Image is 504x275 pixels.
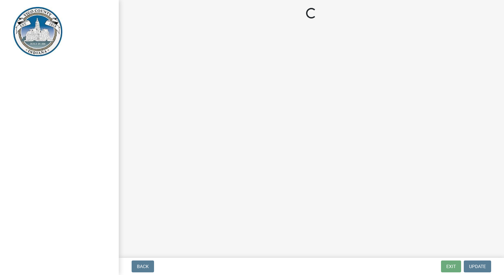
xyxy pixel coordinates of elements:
button: Exit [441,260,461,272]
img: Vigo County, Indiana [13,7,62,56]
button: Update [464,260,491,272]
span: Back [137,264,149,269]
button: Back [132,260,154,272]
span: Update [469,264,486,269]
